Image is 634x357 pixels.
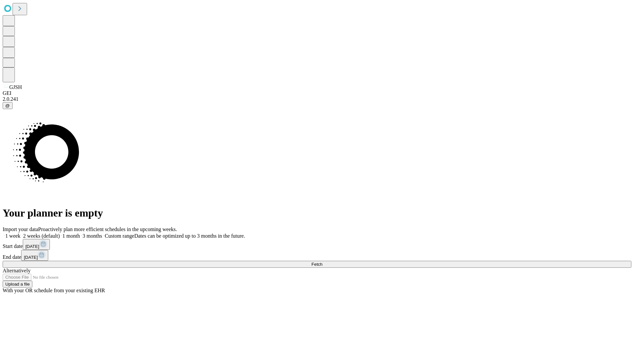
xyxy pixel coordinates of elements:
button: @ [3,102,13,109]
span: 3 months [83,233,102,239]
h1: Your planner is empty [3,207,631,219]
span: Fetch [311,262,322,267]
span: Custom range [105,233,134,239]
button: [DATE] [21,250,48,261]
span: 2 weeks (default) [23,233,60,239]
span: 1 month [62,233,80,239]
span: 1 week [5,233,20,239]
span: [DATE] [25,244,39,249]
div: GEI [3,90,631,96]
span: Proactively plan more efficient schedules in the upcoming weeks. [38,226,177,232]
div: 2.0.241 [3,96,631,102]
span: Alternatively [3,268,30,273]
div: Start date [3,239,631,250]
span: Import your data [3,226,38,232]
button: [DATE] [23,239,50,250]
span: [DATE] [24,255,38,260]
div: End date [3,250,631,261]
span: With your OR schedule from your existing EHR [3,288,105,293]
span: GJSH [9,84,22,90]
span: @ [5,103,10,108]
button: Upload a file [3,281,32,288]
span: Dates can be optimized up to 3 months in the future. [134,233,245,239]
button: Fetch [3,261,631,268]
